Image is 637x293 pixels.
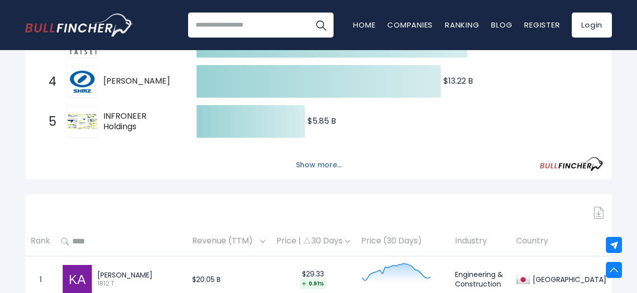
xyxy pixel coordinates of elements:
[524,20,560,30] a: Register
[44,113,54,130] span: 5
[353,20,375,30] a: Home
[449,227,511,256] th: Industry
[445,20,479,30] a: Ranking
[97,279,181,288] span: 1812.T
[276,269,350,289] div: $29.33
[68,114,97,129] img: INFRONEER Holdings
[491,20,512,30] a: Blog
[44,73,54,90] span: 4
[511,227,612,256] th: Country
[356,227,449,256] th: Price (30 Days)
[530,275,606,284] div: [GEOGRAPHIC_DATA]
[572,13,612,38] a: Login
[25,227,56,256] th: Rank
[25,14,133,37] img: Bullfincher logo
[97,270,181,279] div: [PERSON_NAME]
[387,20,433,30] a: Companies
[192,233,258,249] span: Revenue (TTM)
[68,67,97,96] img: Shimizu
[307,115,336,127] text: $5.85 B
[308,13,334,38] button: Search
[300,278,326,289] div: 0.91%
[290,157,348,173] button: Show more...
[103,76,179,87] span: [PERSON_NAME]
[443,75,473,87] text: $13.22 B
[276,236,350,246] div: Price | 30 Days
[25,14,133,37] a: Go to homepage
[103,111,179,132] span: INFRONEER Holdings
